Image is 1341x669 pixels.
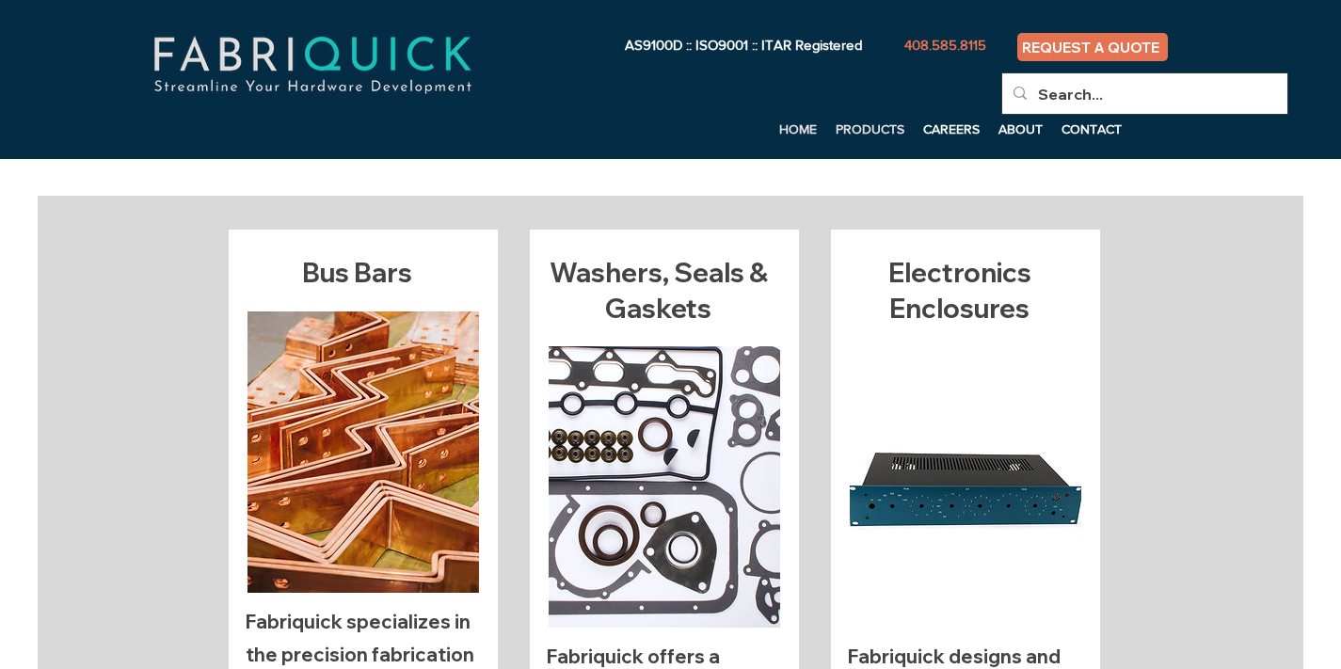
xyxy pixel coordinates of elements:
span: Bus Bars [302,256,412,289]
a: REQUEST A QUOTE [1017,33,1168,61]
img: Washers, Seals & Gaskets [549,346,780,628]
a: PRODUCTS [826,115,914,143]
img: fabriquick-logo-colors-adjusted.png [85,15,540,115]
span: Electronics Enclosures [888,256,1031,325]
a: HOME [770,115,826,143]
p: CONTACT [1052,115,1131,143]
img: Bus Bars [247,311,479,593]
a: CAREERS [914,115,989,143]
input: Search... [1038,73,1248,115]
a: ABOUT [989,115,1052,143]
img: Electronics Enclosures [850,346,1081,628]
span: REQUEST A QUOTE [1022,39,1159,56]
a: CONTACT [1052,115,1132,143]
span: AS9100D :: ISO9001 :: ITAR Registered [625,37,862,53]
span: 408.585.8115 [904,37,986,53]
nav: Site [475,115,1132,143]
span: Washers, Seals & Gaskets [550,256,768,325]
